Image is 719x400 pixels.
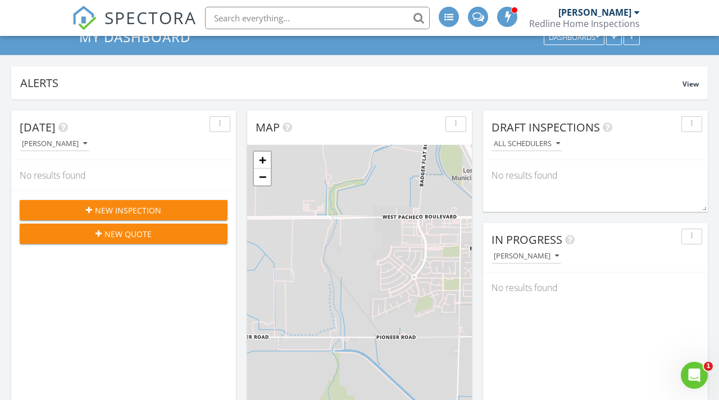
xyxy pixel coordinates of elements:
[492,137,562,152] button: All schedulers
[492,232,562,247] span: In Progress
[682,79,699,89] span: View
[492,120,600,135] span: Draft Inspections
[72,15,197,39] a: SPECTORA
[104,228,152,240] span: New Quote
[72,6,97,30] img: The Best Home Inspection Software - Spectora
[254,152,271,169] a: Zoom in
[529,18,640,29] div: Redline Home Inspections
[20,224,227,244] button: New Quote
[483,272,708,303] div: No results found
[22,140,87,148] div: [PERSON_NAME]
[20,200,227,220] button: New Inspection
[104,6,197,29] span: SPECTORA
[544,30,604,46] button: Dashboards
[549,34,599,42] div: Dashboards
[20,120,56,135] span: [DATE]
[494,252,559,260] div: [PERSON_NAME]
[483,160,708,190] div: No results found
[11,160,236,190] div: No results found
[558,7,631,18] div: [PERSON_NAME]
[20,75,682,90] div: Alerts
[704,362,713,371] span: 1
[681,362,708,389] iframe: Intercom live chat
[20,137,89,152] button: [PERSON_NAME]
[494,140,560,148] div: All schedulers
[205,7,430,29] input: Search everything...
[256,120,280,135] span: Map
[254,169,271,185] a: Zoom out
[492,249,561,264] button: [PERSON_NAME]
[95,204,161,216] span: New Inspection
